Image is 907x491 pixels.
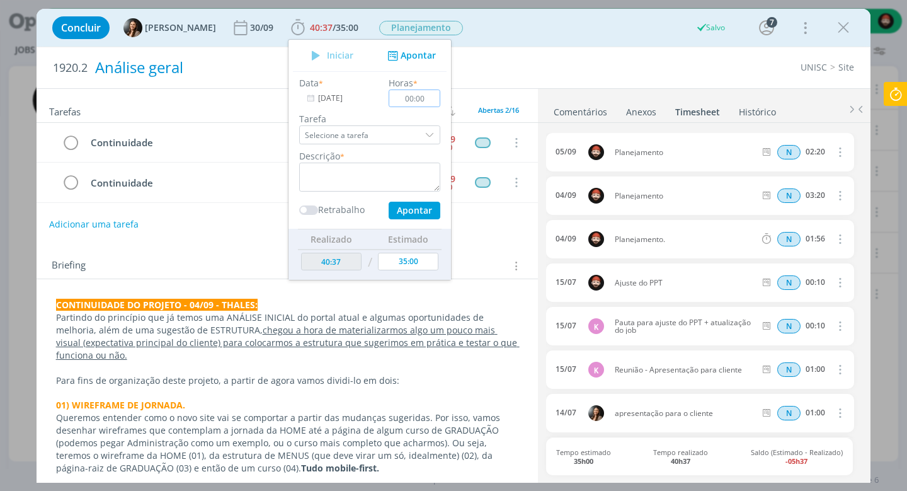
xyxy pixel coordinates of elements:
span: Planejamento. [610,236,760,243]
span: Planejamento [379,21,463,35]
b: 35h00 [574,456,593,466]
a: UNISC [801,61,827,73]
div: 04/09 [556,234,576,243]
span: N [777,188,801,203]
button: Apontar [389,202,440,219]
span: Ajuste do PPT [610,279,760,287]
span: [PERSON_NAME] [145,23,216,32]
div: Salvo [696,22,726,33]
span: 1920.2 [53,61,88,75]
img: W [588,275,604,291]
span: Tempo realizado [653,448,708,465]
div: 30/09 [250,23,276,32]
span: 35:00 [336,21,358,33]
div: 01:00 [806,408,825,417]
td: / [364,250,375,275]
span: Briefing [52,258,86,274]
span: Tarefas [49,103,81,118]
ul: 40:37/35:00 [288,39,452,280]
div: Anexos [626,106,656,118]
div: 03:20 [806,191,825,200]
u: chegou a hora de materializarmos algo um pouco mais visual (expectativa principal do cliente) par... [56,324,520,361]
div: dialog [37,9,871,483]
span: N [777,232,801,246]
button: Concluir [52,16,110,39]
div: Horas normais [777,145,801,159]
label: Horas [389,76,413,90]
img: B [588,405,604,421]
div: 05/09 [556,147,576,156]
img: W [588,188,604,204]
th: Estimado [375,229,442,249]
input: Data [299,90,378,107]
div: K [588,318,604,334]
span: / [333,21,336,33]
div: 01:56 [806,234,825,243]
div: Horas normais [777,406,801,420]
span: N [777,275,801,290]
strong: Tudo mobile-first. [301,462,379,474]
span: N [777,145,801,159]
th: Realizado [298,229,365,249]
div: 00:10 [806,321,825,330]
div: Horas normais [777,275,801,290]
strong: 01) WIREFRAME DE JORNADA. [56,399,185,411]
a: Histórico [738,100,777,118]
div: K [588,362,604,378]
button: 40:37/35:00 [288,18,362,38]
div: Continuidade [86,175,352,191]
span: Reunião - Apresentação para cliente [610,366,760,374]
span: apresentação para o cliente [610,410,760,417]
span: Concluir [61,23,101,33]
div: 14/07 [556,408,576,417]
div: 15/07 [556,365,576,374]
label: Data [299,76,319,90]
div: Horas normais [777,232,801,246]
div: Horas normais [777,188,801,203]
div: 01:00 [806,365,825,374]
b: 40h37 [671,456,690,466]
div: Horas normais [777,319,801,333]
img: W [588,231,604,247]
label: Descrição [299,149,340,163]
strong: CONTINUIDADE DO PROJETO - 04/09 - THALES: [56,299,258,311]
a: Comentários [553,100,608,118]
span: Pauta para ajuste do PPT + atualização do job [610,319,760,334]
button: 7 [756,18,777,38]
div: 02:20 [806,147,825,156]
b: -05h37 [785,456,807,466]
a: Timesheet [675,100,721,118]
label: Retrabalho [318,203,365,216]
div: 15/07 [556,278,576,287]
span: 40:37 [310,21,333,33]
a: Site [838,61,854,73]
div: Horas normais [777,362,801,377]
div: 00:10 [806,278,825,287]
button: Adicionar uma tarefa [48,213,139,236]
img: W [588,144,604,160]
label: Tarefa [299,112,440,125]
span: Planejamento [610,192,760,200]
p: Queremos entender como o novo site vai se comportar a partir das mudanças sugeridas. Por isso, va... [56,412,519,474]
span: N [777,319,801,333]
div: Continuidade [86,135,352,151]
span: N [777,406,801,420]
span: Planejamento [610,149,760,156]
img: B [123,18,142,37]
div: Análise geral [90,52,515,83]
div: 7 [767,17,777,28]
span: Saldo (Estimado - Realizado) [751,448,843,465]
button: B[PERSON_NAME] [123,18,216,37]
p: Para fins de organização deste projeto, a partir de agora vamos dividi-lo em dois: [56,374,519,387]
span: Abertas 2/16 [478,105,519,115]
div: 15/07 [556,321,576,330]
button: Planejamento [379,20,464,36]
span: N [777,362,801,377]
span: Tempo estimado [556,448,611,465]
button: Apontar [384,49,436,62]
p: Partindo do princípio que já temos uma ANÁLISE INICIAL do portal atual e algumas oportunidades de... [56,311,519,362]
div: 04/09 [556,191,576,200]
